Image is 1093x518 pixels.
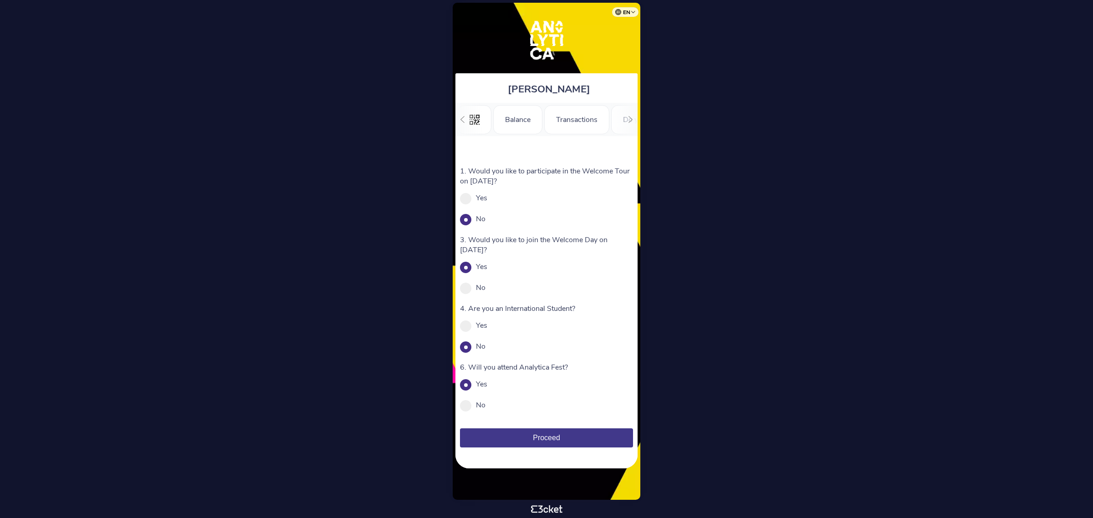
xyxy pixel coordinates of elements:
span: [PERSON_NAME] [508,82,590,96]
img: Analytica Fest 2025 - Sep 6th [518,12,575,69]
label: Yes [476,320,487,330]
a: Transactions [544,114,609,124]
label: No [476,400,485,410]
label: Yes [476,262,487,272]
label: No [476,214,485,224]
button: Proceed [460,428,633,447]
label: Yes [476,379,487,389]
p: 6. Will you attend Analytica Fest? [460,362,633,372]
span: Proceed [533,434,560,442]
p: 1. Would you like to participate in the Welcome Tour on [DATE]? [460,166,633,186]
a: Balance [493,114,542,124]
div: Balance [493,105,542,134]
label: No [476,283,485,293]
label: Yes [476,193,487,203]
p: 3. Would you like to join the Welcome Day on [DATE]? [460,235,633,255]
label: No [476,341,485,351]
div: Transactions [544,105,609,134]
p: 4. Are you an International Student? [460,304,633,314]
